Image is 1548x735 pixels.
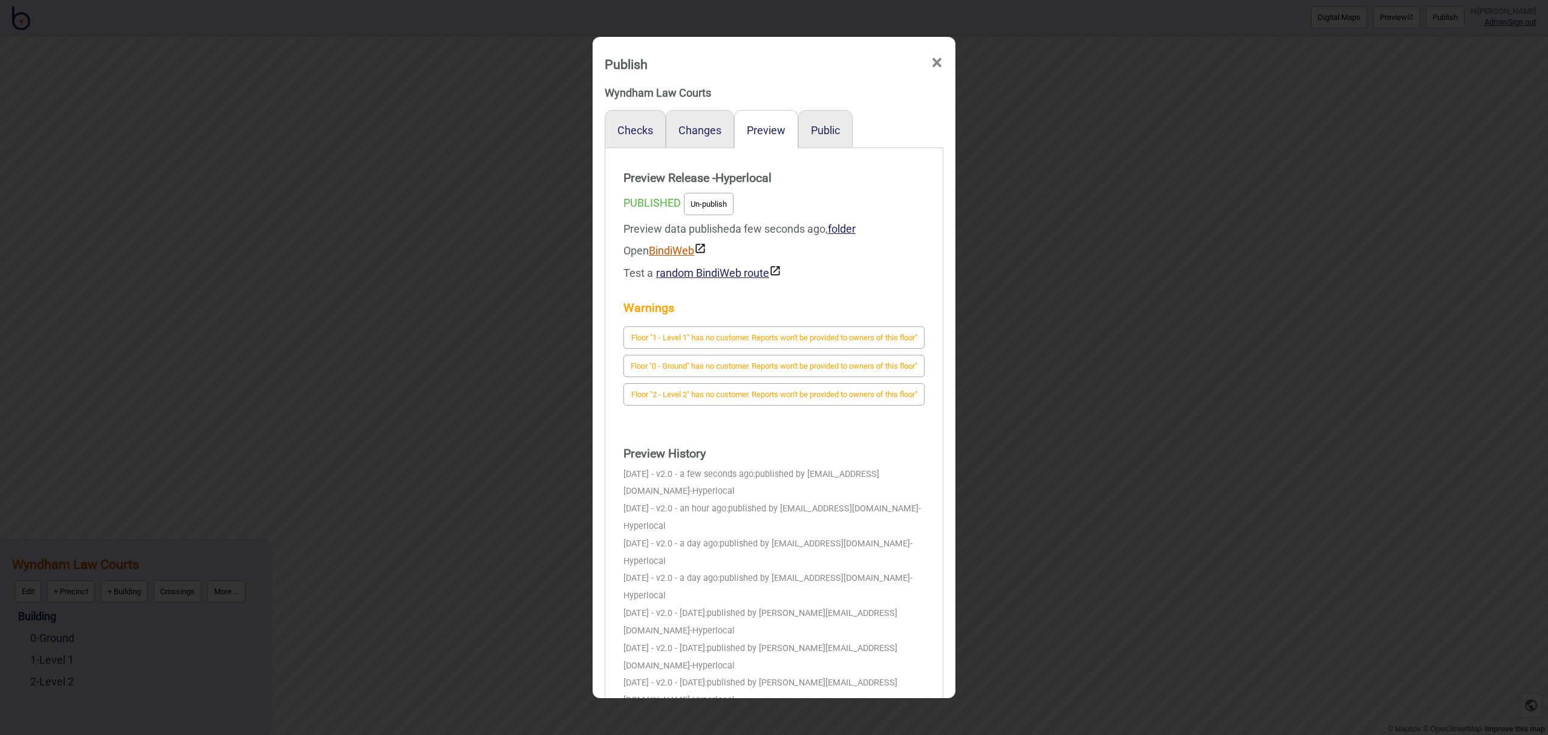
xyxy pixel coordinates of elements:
button: random BindiWeb route [656,265,781,279]
span: - Hyperlocal [690,695,735,705]
span: - Hyperlocal [623,539,912,566]
div: [DATE] - v2.0 - [DATE]: [623,675,925,710]
button: Public [811,124,840,137]
div: [DATE] - v2.0 - a day ago: [623,570,925,605]
div: [DATE] - v2.0 - a day ago: [623,536,925,571]
div: [DATE] - v2.0 - an hour ago: [623,500,925,536]
strong: Preview Release - Hyperlocal [623,166,925,190]
span: × [931,43,943,83]
strong: Preview History [623,442,925,466]
div: Test a [623,262,925,284]
span: - Hyperlocal [690,626,735,636]
strong: Warnings [623,296,925,320]
span: - Hyperlocal [690,486,735,496]
div: [DATE] - v2.0 - [DATE]: [623,605,925,640]
span: published by [PERSON_NAME][EMAIL_ADDRESS][DOMAIN_NAME] [623,608,897,636]
a: Floor "2 - Level 2" has no customer. Reports won't be provided to owners of this floor" [623,387,925,400]
span: published by [EMAIL_ADDRESS][DOMAIN_NAME] [728,503,919,514]
span: published by [EMAIL_ADDRESS][DOMAIN_NAME] [720,573,910,583]
a: BindiWeb [649,244,706,257]
span: PUBLISHED [623,196,681,209]
span: - Hyperlocal [690,661,735,671]
button: Floor "1 - Level 1" has no customer. Reports won't be provided to owners of this floor" [623,326,925,349]
div: Publish [605,51,648,77]
button: Preview [747,124,785,137]
button: Changes [678,124,721,137]
span: , [825,222,856,235]
button: Floor "0 - Ground" has no customer. Reports won't be provided to owners of this floor" [623,355,925,377]
div: Wyndham Law Courts [605,82,943,104]
div: Open [623,240,925,262]
img: preview [769,265,781,277]
button: Floor "2 - Level 2" has no customer. Reports won't be provided to owners of this floor" [623,383,925,406]
span: published by [EMAIL_ADDRESS][DOMAIN_NAME] [720,539,910,549]
a: Floor "0 - Ground" has no customer. Reports won't be provided to owners of this floor" [623,358,925,371]
a: folder [828,222,856,235]
a: Floor "1 - Level 1" has no customer. Reports won't be provided to owners of this floor" [623,330,925,343]
div: Preview data published a few seconds ago [623,218,925,284]
span: published by [PERSON_NAME][EMAIL_ADDRESS][DOMAIN_NAME] [623,643,897,671]
button: Checks [617,124,653,137]
button: Un-publish [684,193,733,215]
div: [DATE] - v2.0 - a few seconds ago: [623,466,925,501]
span: published by [PERSON_NAME][EMAIL_ADDRESS][DOMAIN_NAME] [623,678,897,705]
img: preview [694,242,706,254]
div: [DATE] - v2.0 - [DATE]: [623,640,925,675]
